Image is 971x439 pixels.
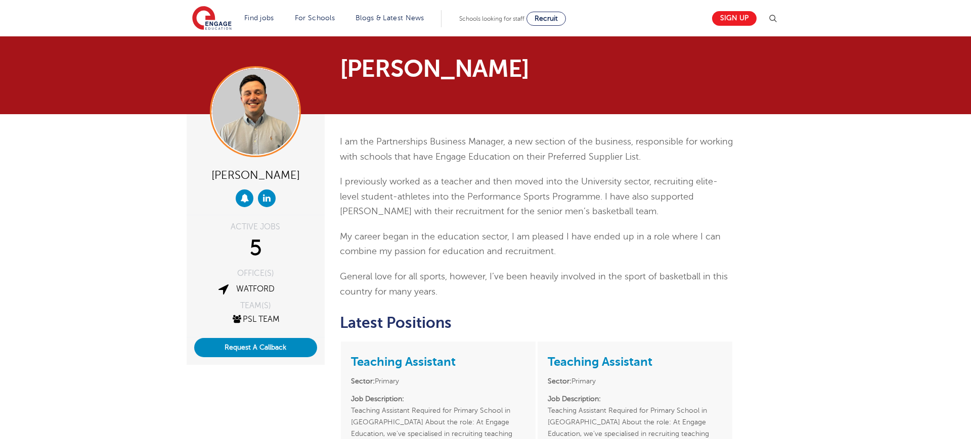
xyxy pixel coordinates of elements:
[548,377,571,385] strong: Sector:
[236,284,275,294] a: Watford
[194,165,317,184] div: [PERSON_NAME]
[351,395,404,403] strong: Job Description:
[194,269,317,277] div: OFFICE(S)
[459,15,524,22] span: Schools looking for staff
[548,355,652,369] a: Teaching Assistant
[231,315,280,324] a: PSL Team
[351,355,456,369] a: Teaching Assistant
[340,269,734,299] p: General love for all sports, however, I’ve been heavily involved in the sport of basketball in th...
[192,6,232,31] img: Engage Education
[194,302,317,310] div: TEAM(S)
[548,375,722,387] li: Primary
[340,57,580,81] h1: [PERSON_NAME]
[194,236,317,261] div: 5
[548,395,601,403] strong: Job Description:
[712,11,757,26] a: Sign up
[244,14,274,22] a: Find jobs
[356,14,424,22] a: Blogs & Latest News
[340,229,734,259] p: My career began in the education sector, I am pleased I have ended up in a role where I can combi...
[340,134,734,164] p: I am the Partnerships Business Manager, a new section of the business, responsible for working wi...
[535,15,558,22] span: Recruit
[526,12,566,26] a: Recruit
[351,377,375,385] strong: Sector:
[194,223,317,231] div: ACTIVE JOBS
[340,174,734,219] p: I previously worked as a teacher and then moved into the University sector, recruiting elite-leve...
[351,375,525,387] li: Primary
[295,14,335,22] a: For Schools
[340,314,734,331] h2: Latest Positions
[194,338,317,357] button: Request A Callback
